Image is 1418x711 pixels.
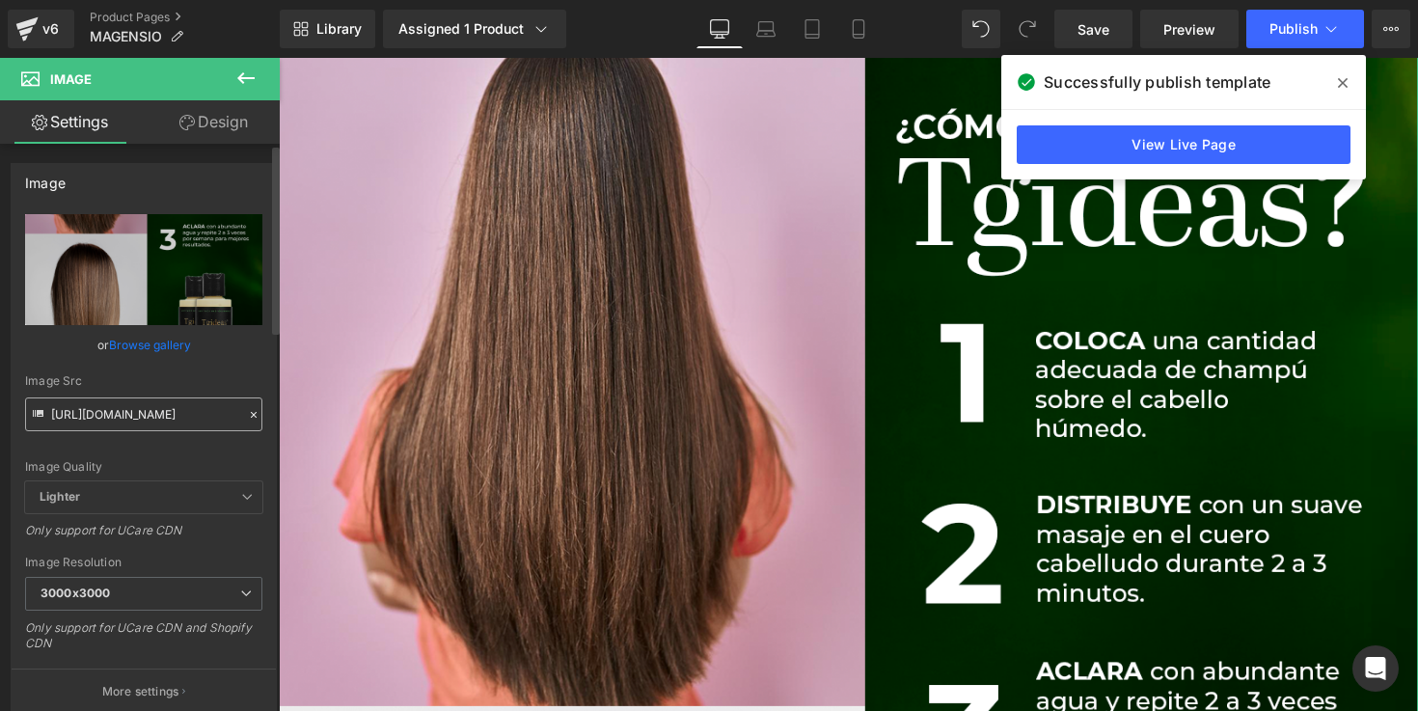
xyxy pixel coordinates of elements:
[316,20,362,38] span: Library
[25,460,262,474] div: Image Quality
[25,556,262,569] div: Image Resolution
[696,10,743,48] a: Desktop
[789,10,835,48] a: Tablet
[90,29,162,44] span: MAGENSIO
[109,328,191,362] a: Browse gallery
[1044,70,1270,94] span: Successfully publish template
[1140,10,1239,48] a: Preview
[1246,10,1364,48] button: Publish
[40,489,80,504] b: Lighter
[1372,10,1410,48] button: More
[1163,19,1215,40] span: Preview
[280,10,375,48] a: New Library
[50,71,92,87] span: Image
[39,16,63,41] div: v6
[144,100,284,144] a: Design
[25,397,262,431] input: Link
[25,164,66,191] div: Image
[25,523,262,551] div: Only support for UCare CDN
[41,586,110,600] b: 3000x3000
[1269,21,1318,37] span: Publish
[398,19,551,39] div: Assigned 1 Product
[25,620,262,664] div: Only support for UCare CDN and Shopify CDN
[962,10,1000,48] button: Undo
[835,10,882,48] a: Mobile
[25,335,262,355] div: or
[1017,125,1350,164] a: View Live Page
[102,683,179,700] p: More settings
[1352,645,1399,692] div: Open Intercom Messenger
[90,10,280,25] a: Product Pages
[8,10,74,48] a: v6
[1077,19,1109,40] span: Save
[743,10,789,48] a: Laptop
[25,374,262,388] div: Image Src
[1008,10,1047,48] button: Redo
